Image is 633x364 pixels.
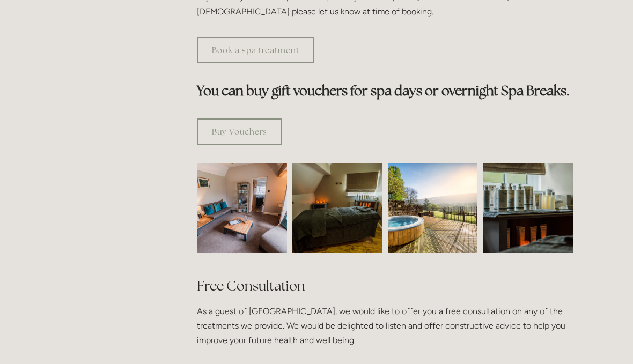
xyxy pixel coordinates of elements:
a: Buy Vouchers [197,118,282,145]
img: Spa room, Losehill House Hotel and Spa [270,163,405,253]
strong: You can buy gift vouchers for spa days or overnight Spa Breaks. [197,82,570,99]
p: As a guest of [GEOGRAPHIC_DATA], we would like to offer you a free consultation on any of the tre... [197,304,573,348]
img: Body creams in the spa room, Losehill House Hotel and Spa [460,163,595,253]
img: Waiting room, spa room, Losehill House Hotel and Spa [174,163,310,253]
img: Outdoor jacuzzi with a view of the Peak District, Losehill House Hotel and Spa [388,163,478,253]
a: Book a spa treatment [197,37,314,63]
h2: Free Consultation [197,277,573,295]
